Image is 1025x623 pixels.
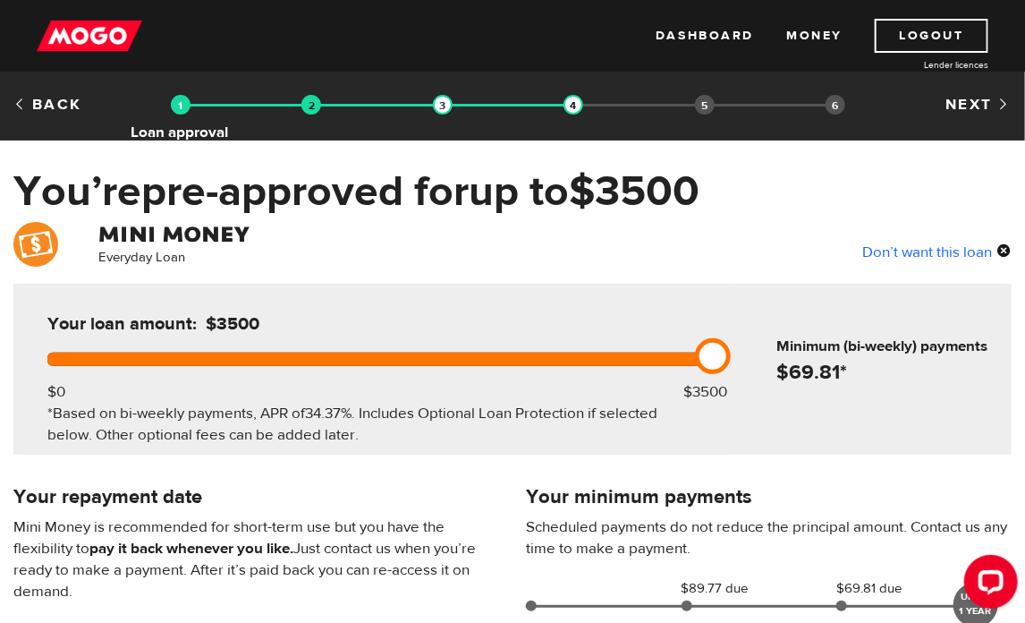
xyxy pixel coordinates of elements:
span: $89.77 due [682,578,771,600]
a: Lender licences [854,58,988,72]
h4: $ [777,360,1004,385]
h1: You’re pre-approved for up to [13,168,1012,215]
a: Money [786,19,843,53]
h4: Your repayment date [13,484,499,509]
span: $69.81 due [836,578,926,600]
p: Mini Money is recommended for short-term use but you have the flexibility to Just contact us when... [13,516,499,602]
a: Logout [875,19,988,53]
h4: Your minimum payments [526,484,1012,509]
h5: Your loan amount: [47,313,369,335]
img: transparent-188c492fd9eaac0f573672f40bb141c2.gif [433,95,453,115]
a: Dashboard [656,19,754,53]
img: transparent-188c492fd9eaac0f573672f40bb141c2.gif [301,95,321,115]
span: 34.37% [305,404,352,423]
b: pay it back whenever you like. [89,539,293,559]
span: $3500 [206,312,259,335]
div: Don’t want this loan [862,240,1012,263]
img: mogo_logo-11ee424be714fa7cbb0f0f49df9e16ec.png [37,19,142,53]
span: Loan approval [131,122,229,143]
p: Scheduled payments do not reduce the principal amount. Contact us any time to make a payment. [526,516,1012,559]
h6: Minimum (bi-weekly) payments [777,336,1004,357]
div: $0 [47,381,65,403]
iframe: LiveChat chat widget [950,548,1025,623]
a: Back [13,95,82,115]
span: $3500 [569,165,699,218]
a: Next [945,95,1012,115]
img: transparent-188c492fd9eaac0f573672f40bb141c2.gif [171,95,191,115]
span: 69.81 [790,359,841,385]
img: transparent-188c492fd9eaac0f573672f40bb141c2.gif [563,95,583,115]
a: Loan approval [171,95,191,115]
div: *Based on bi-weekly payments, APR of . Includes Optional Loan Protection if selected below. Other... [47,403,706,446]
div: $3500 [684,381,728,403]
